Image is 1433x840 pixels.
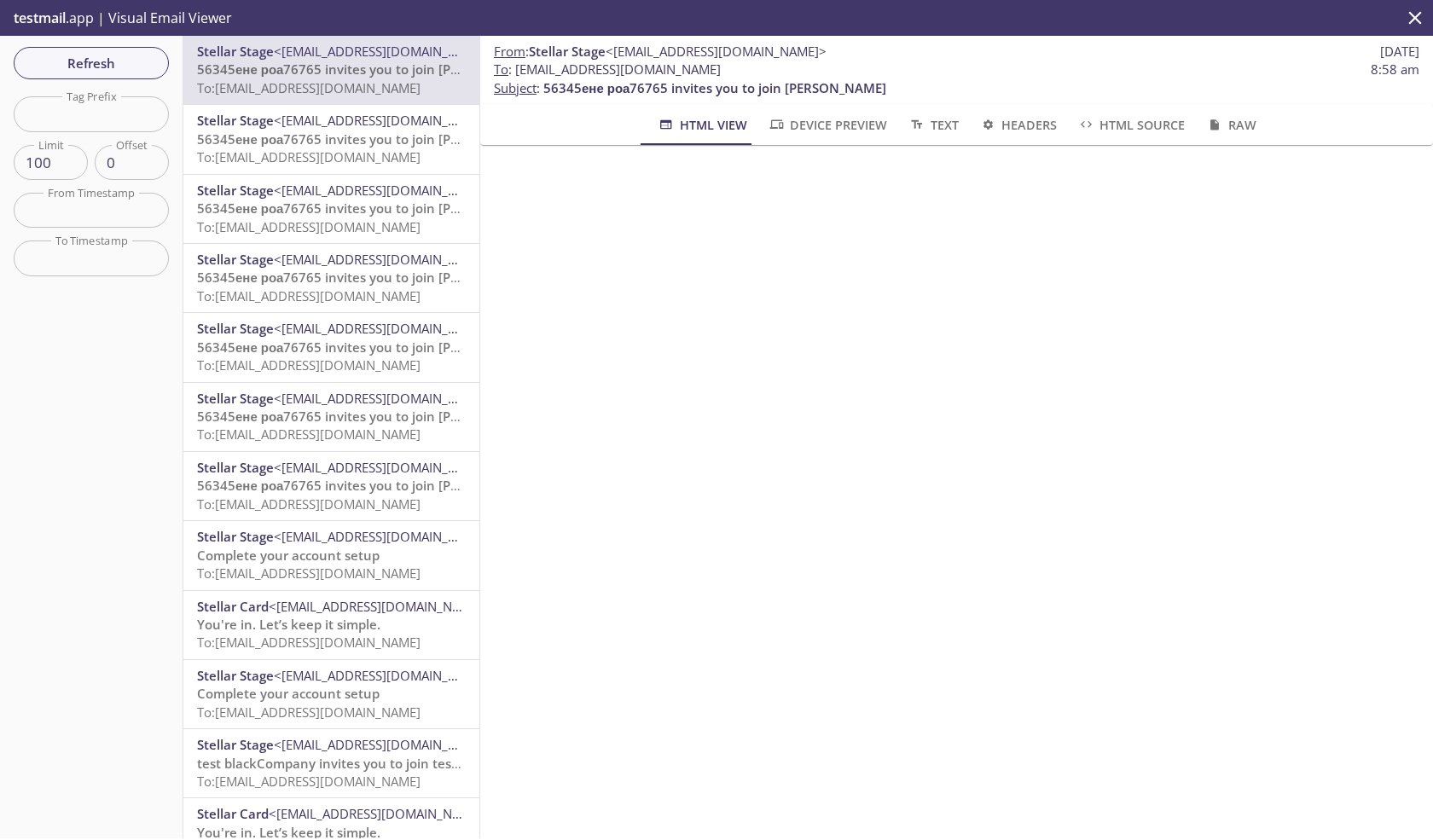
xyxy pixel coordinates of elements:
[768,114,887,136] span: Device Preview
[197,200,540,217] span: 56345ене роа76765 invites you to join [PERSON_NAME]
[197,408,540,425] span: 56345ене роа76765 invites you to join [PERSON_NAME]
[494,61,508,78] span: To
[606,43,827,60] span: <[EMAIL_ADDRESS][DOMAIN_NAME]>
[27,52,155,74] span: Refresh
[183,452,479,520] div: Stellar Stage<[EMAIL_ADDRESS][DOMAIN_NAME]>56345ене роа76765 invites you to join [PERSON_NAME]To:...
[197,251,274,268] span: Stellar Stage
[197,43,274,60] span: Stellar Stage
[197,598,269,615] span: Stellar Card
[197,736,274,753] span: Stellar Stage
[274,459,495,476] span: <[EMAIL_ADDRESS][DOMAIN_NAME]>
[274,43,495,60] span: <[EMAIL_ADDRESS][DOMAIN_NAME]>
[197,477,540,494] span: 56345ене роа76765 invites you to join [PERSON_NAME]
[197,634,421,651] span: To: [EMAIL_ADDRESS][DOMAIN_NAME]
[183,660,479,728] div: Stellar Stage<[EMAIL_ADDRESS][DOMAIN_NAME]>Complete your account setupTo:[EMAIL_ADDRESS][DOMAIN_N...
[197,755,473,772] span: test blackCompany invites you to join test dr
[543,79,886,96] span: 56345ене роа76765 invites you to join [PERSON_NAME]
[197,182,274,199] span: Stellar Stage
[183,729,479,797] div: Stellar Stage<[EMAIL_ADDRESS][DOMAIN_NAME]>test blackCompany invites you to join test drTo:[EMAIL...
[197,61,540,78] span: 56345ене роа76765 invites you to join [PERSON_NAME]
[274,320,495,337] span: <[EMAIL_ADDRESS][DOMAIN_NAME]>
[197,320,274,337] span: Stellar Stage
[197,426,421,443] span: To: [EMAIL_ADDRESS][DOMAIN_NAME]
[183,313,479,381] div: Stellar Stage<[EMAIL_ADDRESS][DOMAIN_NAME]>56345ене роа76765 invites you to join [PERSON_NAME]To:...
[657,114,746,136] span: HTML View
[1380,43,1419,61] span: [DATE]
[269,598,490,615] span: <[EMAIL_ADDRESS][DOMAIN_NAME]>
[494,43,827,61] span: :
[197,269,540,286] span: 56345ене роа76765 invites you to join [PERSON_NAME]
[494,61,1419,97] p: :
[183,383,479,451] div: Stellar Stage<[EMAIL_ADDRESS][DOMAIN_NAME]>56345ене роа76765 invites you to join [PERSON_NAME]To:...
[183,591,479,659] div: Stellar Card<[EMAIL_ADDRESS][DOMAIN_NAME]>You're in. Let’s keep it simple.To:[EMAIL_ADDRESS][DOMA...
[274,667,495,684] span: <[EMAIL_ADDRESS][DOMAIN_NAME]>
[197,339,540,356] span: 56345ене роа76765 invites you to join [PERSON_NAME]
[197,704,421,721] span: To: [EMAIL_ADDRESS][DOMAIN_NAME]
[183,36,479,104] div: Stellar Stage<[EMAIL_ADDRESS][DOMAIN_NAME]>56345ене роа76765 invites you to join [PERSON_NAME]To:...
[183,175,479,243] div: Stellar Stage<[EMAIL_ADDRESS][DOMAIN_NAME]>56345ене роа76765 invites you to join [PERSON_NAME]To:...
[197,773,421,790] span: To: [EMAIL_ADDRESS][DOMAIN_NAME]
[494,43,525,60] span: From
[197,356,421,374] span: To: [EMAIL_ADDRESS][DOMAIN_NAME]
[197,130,540,148] span: 56345ене роа76765 invites you to join [PERSON_NAME]
[1077,114,1185,136] span: HTML Source
[979,114,1057,136] span: Headers
[494,61,721,78] span: : [EMAIL_ADDRESS][DOMAIN_NAME]
[274,182,495,199] span: <[EMAIL_ADDRESS][DOMAIN_NAME]>
[183,244,479,312] div: Stellar Stage<[EMAIL_ADDRESS][DOMAIN_NAME]>56345ене роа76765 invites you to join [PERSON_NAME]To:...
[197,459,274,476] span: Stellar Stage
[197,218,421,235] span: To: [EMAIL_ADDRESS][DOMAIN_NAME]
[274,112,495,129] span: <[EMAIL_ADDRESS][DOMAIN_NAME]>
[197,112,274,129] span: Stellar Stage
[197,616,380,633] span: You're in. Let’s keep it simple.
[269,805,490,822] span: <[EMAIL_ADDRESS][DOMAIN_NAME]>
[274,390,495,407] span: <[EMAIL_ADDRESS][DOMAIN_NAME]>
[183,105,479,173] div: Stellar Stage<[EMAIL_ADDRESS][DOMAIN_NAME]>56345ене роа76765 invites you to join [PERSON_NAME]To:...
[274,528,495,545] span: <[EMAIL_ADDRESS][DOMAIN_NAME]>
[494,79,537,96] span: Subject
[908,114,958,136] span: Text
[14,9,66,27] span: testmail
[197,287,421,304] span: To: [EMAIL_ADDRESS][DOMAIN_NAME]
[197,528,274,545] span: Stellar Stage
[529,43,606,60] span: Stellar Stage
[197,547,380,564] span: Complete your account setup
[197,565,421,582] span: To: [EMAIL_ADDRESS][DOMAIN_NAME]
[274,736,495,753] span: <[EMAIL_ADDRESS][DOMAIN_NAME]>
[197,390,274,407] span: Stellar Stage
[197,685,380,702] span: Complete your account setup
[1371,61,1419,78] span: 8:58 am
[274,251,495,268] span: <[EMAIL_ADDRESS][DOMAIN_NAME]>
[197,495,421,513] span: To: [EMAIL_ADDRESS][DOMAIN_NAME]
[183,521,479,589] div: Stellar Stage<[EMAIL_ADDRESS][DOMAIN_NAME]>Complete your account setupTo:[EMAIL_ADDRESS][DOMAIN_N...
[197,805,269,822] span: Stellar Card
[1205,114,1256,136] span: Raw
[14,47,169,79] button: Refresh
[197,148,421,165] span: To: [EMAIL_ADDRESS][DOMAIN_NAME]
[197,667,274,684] span: Stellar Stage
[197,79,421,96] span: To: [EMAIL_ADDRESS][DOMAIN_NAME]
